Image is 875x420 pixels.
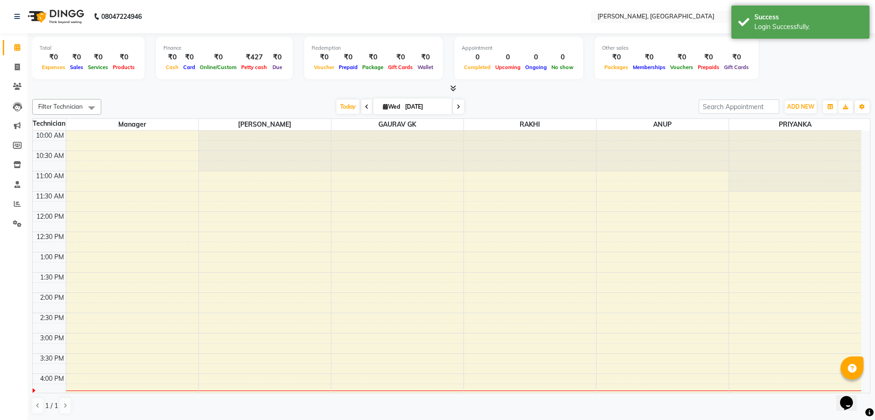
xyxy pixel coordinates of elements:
[239,52,269,63] div: ₹427
[836,383,866,411] iframe: chat widget
[68,64,86,70] span: Sales
[34,151,66,161] div: 10:30 AM
[38,103,83,110] span: Filter Technician
[695,52,722,63] div: ₹0
[68,52,86,63] div: ₹0
[331,119,464,130] span: GAURAV GK
[34,171,66,181] div: 11:00 AM
[199,119,331,130] span: [PERSON_NAME]
[312,52,336,63] div: ₹0
[181,64,197,70] span: Card
[602,64,631,70] span: Packages
[722,52,751,63] div: ₹0
[45,401,58,411] span: 1 / 1
[360,64,386,70] span: Package
[493,64,523,70] span: Upcoming
[787,103,814,110] span: ADD NEW
[462,44,576,52] div: Appointment
[493,52,523,63] div: 0
[668,52,695,63] div: ₹0
[35,232,66,242] div: 12:30 PM
[38,313,66,323] div: 2:30 PM
[549,64,576,70] span: No show
[33,119,66,128] div: Technician
[163,52,181,63] div: ₹0
[415,52,435,63] div: ₹0
[197,64,239,70] span: Online/Custom
[163,64,181,70] span: Cash
[312,44,435,52] div: Redemption
[40,44,137,52] div: Total
[38,354,66,363] div: 3:30 PM
[38,374,66,384] div: 4:00 PM
[101,4,142,29] b: 08047224946
[35,212,66,222] div: 12:00 PM
[336,64,360,70] span: Prepaid
[38,273,66,282] div: 1:30 PM
[336,52,360,63] div: ₹0
[40,52,68,63] div: ₹0
[270,64,284,70] span: Due
[181,52,197,63] div: ₹0
[239,64,269,70] span: Petty cash
[729,119,862,130] span: PRIYANKA
[462,52,493,63] div: 0
[86,52,110,63] div: ₹0
[464,119,596,130] span: RAKHI
[602,52,631,63] div: ₹0
[402,100,448,114] input: 2025-09-03
[336,99,359,114] span: Today
[386,64,415,70] span: Gift Cards
[197,52,239,63] div: ₹0
[34,192,66,201] div: 11:30 AM
[602,44,751,52] div: Other sales
[312,64,336,70] span: Voucher
[631,64,668,70] span: Memberships
[549,52,576,63] div: 0
[631,52,668,63] div: ₹0
[597,119,729,130] span: ANUP
[523,52,549,63] div: 0
[415,64,435,70] span: Wallet
[754,22,863,32] div: Login Successfully.
[523,64,549,70] span: Ongoing
[699,99,779,114] input: Search Appointment
[40,64,68,70] span: Expenses
[23,4,87,29] img: logo
[110,52,137,63] div: ₹0
[86,64,110,70] span: Services
[38,293,66,303] div: 2:00 PM
[386,52,415,63] div: ₹0
[66,119,198,130] span: Manager
[722,64,751,70] span: Gift Cards
[754,12,863,22] div: Success
[381,103,402,110] span: Wed
[269,52,285,63] div: ₹0
[110,64,137,70] span: Products
[695,64,722,70] span: Prepaids
[38,333,66,343] div: 3:00 PM
[785,100,817,113] button: ADD NEW
[34,131,66,140] div: 10:00 AM
[668,64,695,70] span: Vouchers
[360,52,386,63] div: ₹0
[38,252,66,262] div: 1:00 PM
[163,44,285,52] div: Finance
[462,64,493,70] span: Completed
